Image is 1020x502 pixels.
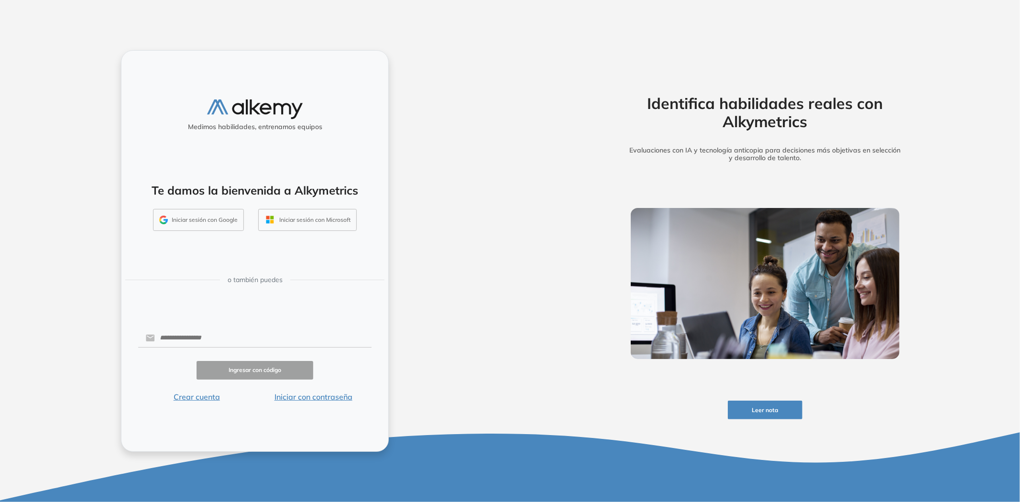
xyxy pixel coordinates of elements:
[616,146,914,163] h5: Evaluaciones con IA y tecnología anticopia para decisiones más objetivas en selección y desarroll...
[849,392,1020,502] iframe: Chat Widget
[153,209,244,231] button: Iniciar sesión con Google
[159,216,168,224] img: GMAIL_ICON
[197,361,313,380] button: Ingresar con código
[125,123,384,131] h5: Medimos habilidades, entrenamos equipos
[138,391,255,403] button: Crear cuenta
[849,392,1020,502] div: Widget de chat
[258,209,357,231] button: Iniciar sesión con Microsoft
[616,94,914,131] h2: Identifica habilidades reales con Alkymetrics
[631,208,899,359] img: img-more-info
[228,275,283,285] span: o también puedes
[264,214,275,225] img: OUTLOOK_ICON
[728,401,802,419] button: Leer nota
[207,99,303,119] img: logo-alkemy
[255,391,372,403] button: Iniciar con contraseña
[134,184,376,197] h4: Te damos la bienvenida a Alkymetrics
